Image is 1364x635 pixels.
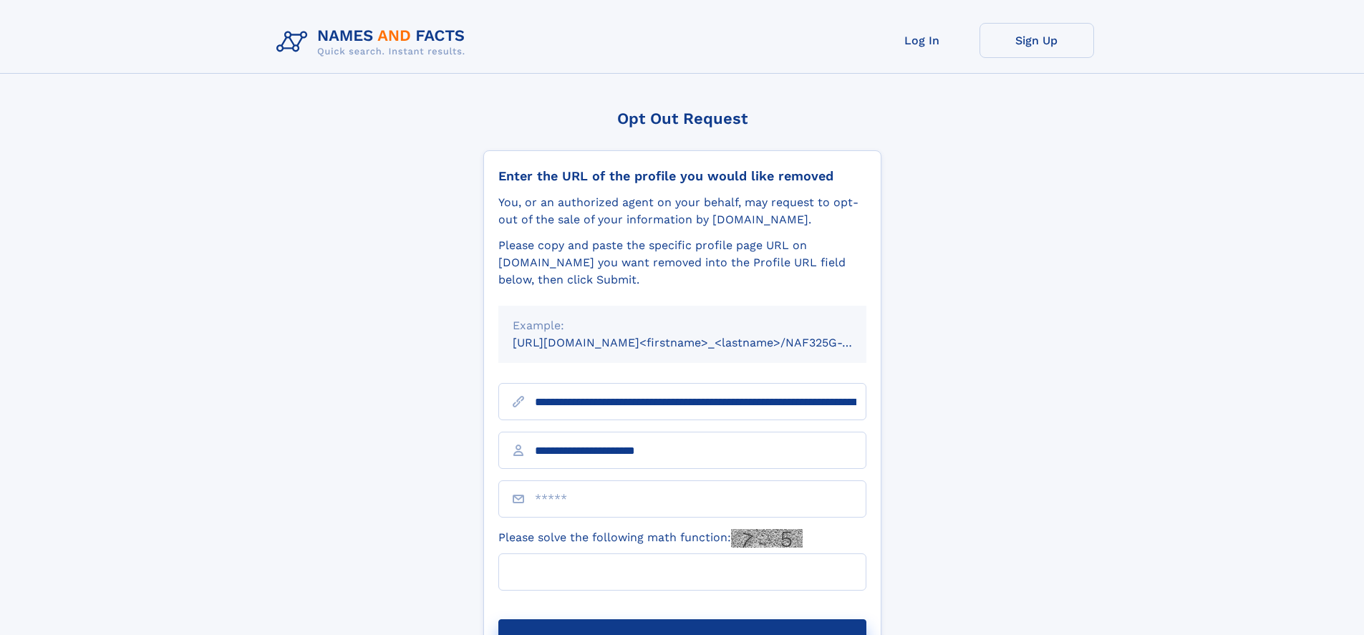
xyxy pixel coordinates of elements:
[498,237,866,289] div: Please copy and paste the specific profile page URL on [DOMAIN_NAME] you want removed into the Pr...
[271,23,477,62] img: Logo Names and Facts
[483,110,881,127] div: Opt Out Request
[513,317,852,334] div: Example:
[498,529,803,548] label: Please solve the following math function:
[865,23,980,58] a: Log In
[498,168,866,184] div: Enter the URL of the profile you would like removed
[498,194,866,228] div: You, or an authorized agent on your behalf, may request to opt-out of the sale of your informatio...
[980,23,1094,58] a: Sign Up
[513,336,894,349] small: [URL][DOMAIN_NAME]<firstname>_<lastname>/NAF325G-xxxxxxxx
